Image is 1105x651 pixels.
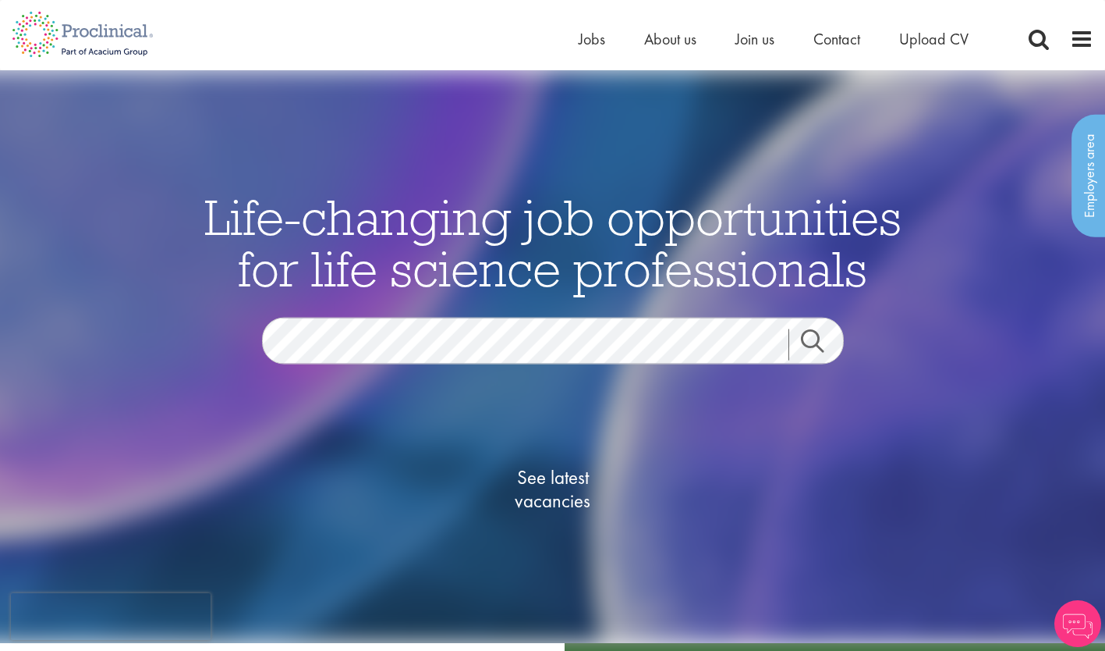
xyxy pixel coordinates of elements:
a: Job search submit button [788,329,855,360]
a: Jobs [579,29,605,49]
a: About us [644,29,696,49]
a: See latestvacancies [475,403,631,575]
img: Chatbot [1054,600,1101,647]
span: See latest vacancies [475,465,631,512]
a: Join us [735,29,774,49]
a: Contact [813,29,860,49]
a: Upload CV [899,29,969,49]
span: Life-changing job opportunities for life science professionals [204,185,901,299]
iframe: reCAPTCHA [11,593,211,640]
